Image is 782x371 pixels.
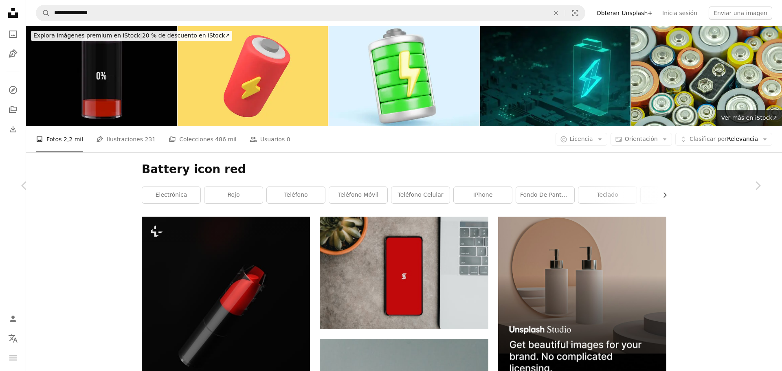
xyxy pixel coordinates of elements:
[641,187,699,203] a: arte
[570,136,593,142] span: Licencia
[36,5,585,21] form: Encuentra imágenes en todo el sitio
[320,217,488,329] img: Un teléfono celular rojo sentado junto a una computadora portátil
[329,26,479,126] img: Carga de batería 3D con indicador verde completo y relámpago. Progreso de recarga de energía de t...
[733,147,782,225] a: Siguiente
[625,136,658,142] span: Orientación
[480,26,631,126] img: Batería de estado sólido para vehículos eléctricos EV, nuevas baterías de investigación y desarro...
[5,101,21,118] a: Colecciones
[5,350,21,366] button: Menú
[169,126,237,152] a: Colecciones 486 mil
[178,26,328,126] img: Ilustración del icono de renderizado 3d aislado de la batería completamente roja
[690,136,727,142] span: Clasificar por
[516,187,574,203] a: fondo de pantalla
[675,133,772,146] button: Clasificar porRelevancia
[36,5,50,21] button: Buscar en Unsplash
[454,187,512,203] a: iPhone
[565,5,585,21] button: Búsqueda visual
[631,26,782,126] img: Fondo fabricado con varias baterías alcalinas y de iones de litio.
[547,5,565,21] button: Borrar
[5,311,21,327] a: Iniciar sesión / Registrarse
[33,32,230,39] span: 20 % de descuento en iStock ↗
[320,269,488,277] a: Un teléfono celular rojo sentado junto a una computadora portátil
[142,314,310,321] a: Un objeto rojo y negro sobre una superficie negra
[611,133,672,146] button: Orientación
[690,135,758,143] span: Relevancia
[391,187,450,203] a: teléfono celular
[33,32,142,39] span: Explora imágenes premium en iStock |
[142,162,666,177] h1: Battery icon red
[250,126,290,152] a: Usuarios 0
[716,110,782,126] a: Ver más en iStock↗
[267,187,325,203] a: Teléfono
[215,135,237,144] span: 486 mil
[204,187,263,203] a: rojo
[721,114,777,121] span: Ver más en iStock ↗
[709,7,772,20] button: Enviar una imagen
[145,135,156,144] span: 231
[5,121,21,137] a: Historial de descargas
[556,133,607,146] button: Licencia
[329,187,387,203] a: teléfono móvil
[287,135,290,144] span: 0
[26,26,177,126] img: Indicador de batería roja baja sobre fondo negro
[5,330,21,347] button: Idioma
[96,126,156,152] a: Ilustraciones 231
[5,26,21,42] a: Fotos
[592,7,657,20] a: Obtener Unsplash+
[657,7,702,20] a: Inicia sesión
[5,82,21,98] a: Explorar
[5,46,21,62] a: Ilustraciones
[26,26,237,46] a: Explora imágenes premium en iStock|20 % de descuento en iStock↗
[142,187,200,203] a: electrónica
[578,187,637,203] a: teclado
[657,187,666,203] button: desplazar lista a la derecha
